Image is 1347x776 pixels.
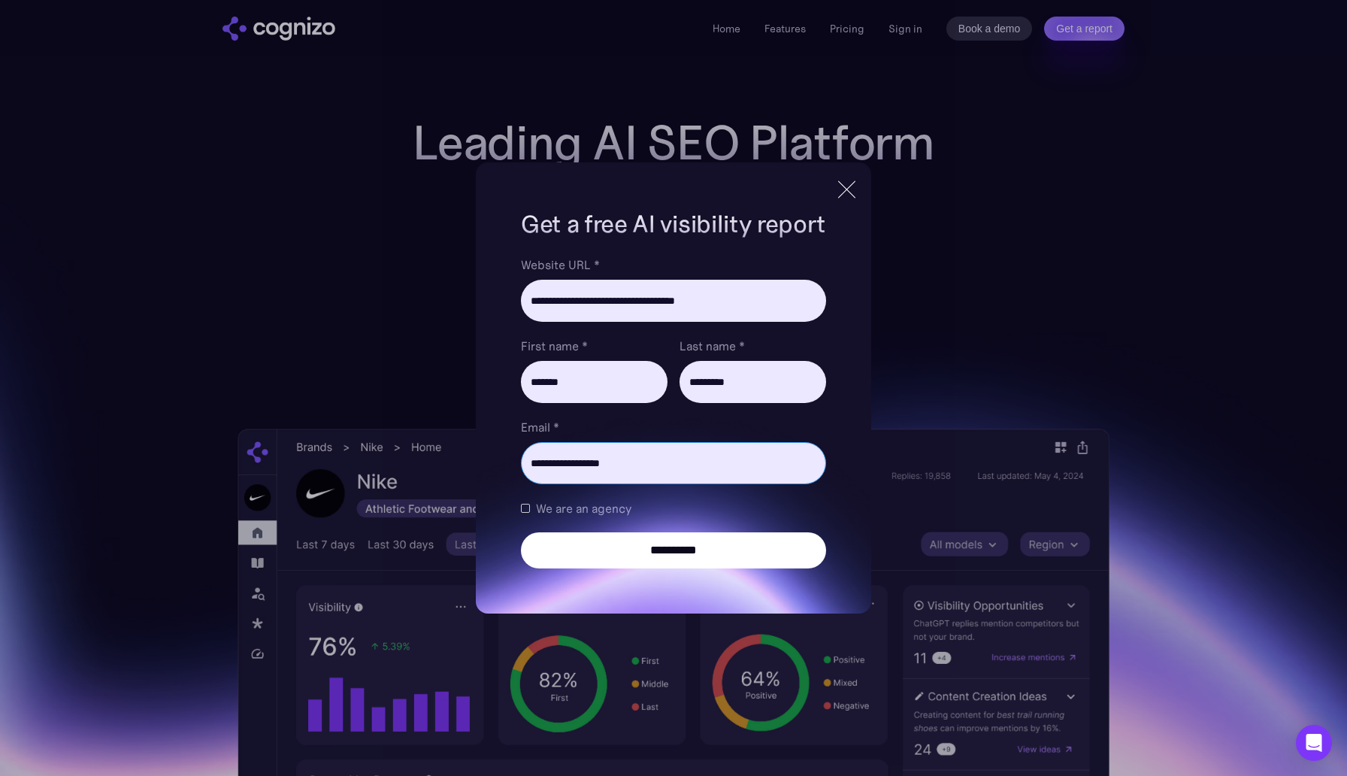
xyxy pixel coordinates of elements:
[680,337,826,355] label: Last name *
[536,499,631,517] span: We are an agency
[521,256,826,568] form: Brand Report Form
[521,256,826,274] label: Website URL *
[521,337,667,355] label: First name *
[1296,725,1332,761] div: Open Intercom Messenger
[521,208,826,241] h1: Get a free AI visibility report
[521,418,826,436] label: Email *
